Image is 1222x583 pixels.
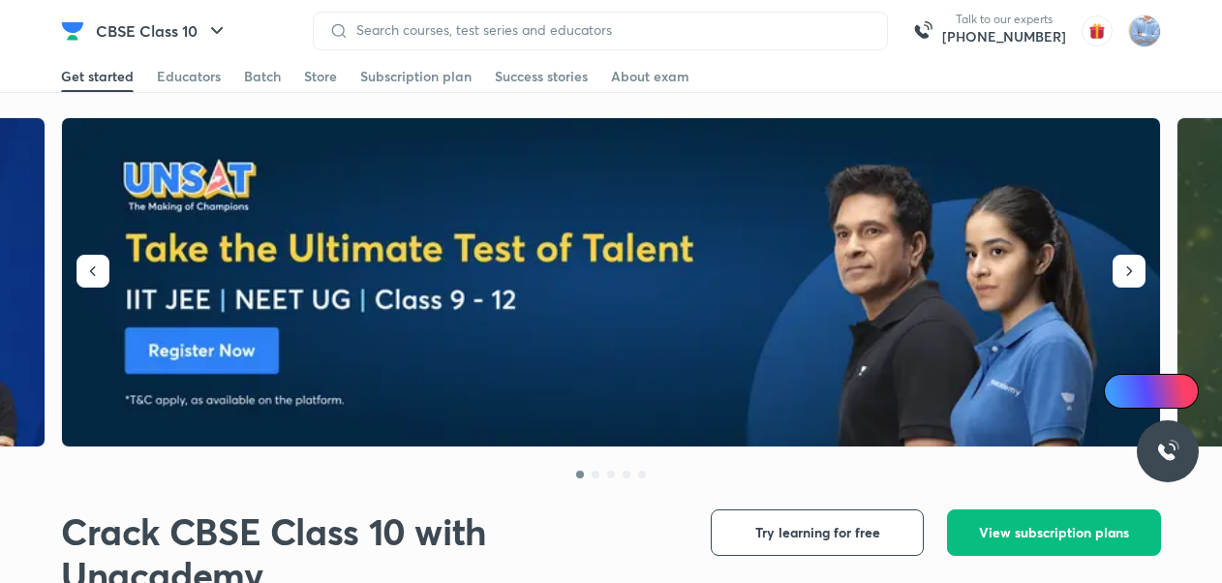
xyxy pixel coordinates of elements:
[304,61,337,92] a: Store
[711,509,924,556] button: Try learning for free
[61,19,84,43] img: Company Logo
[903,12,942,50] img: call-us
[611,61,689,92] a: About exam
[61,67,134,86] div: Get started
[495,61,588,92] a: Success stories
[360,61,472,92] a: Subscription plan
[157,61,221,92] a: Educators
[611,67,689,86] div: About exam
[942,27,1066,46] a: [PHONE_NUMBER]
[1136,384,1187,399] span: Ai Doubts
[755,523,880,542] span: Try learning for free
[1156,440,1179,463] img: ttu
[244,61,281,92] a: Batch
[157,67,221,86] div: Educators
[1082,15,1113,46] img: avatar
[244,67,281,86] div: Batch
[495,67,588,86] div: Success stories
[947,509,1161,556] button: View subscription plans
[942,12,1066,27] p: Talk to our experts
[349,22,871,38] input: Search courses, test series and educators
[1128,15,1161,47] img: sukhneet singh sidhu
[360,67,472,86] div: Subscription plan
[1115,384,1131,399] img: Icon
[84,12,240,50] button: CBSE Class 10
[304,67,337,86] div: Store
[61,61,134,92] a: Get started
[979,523,1129,542] span: View subscription plans
[1104,374,1199,409] a: Ai Doubts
